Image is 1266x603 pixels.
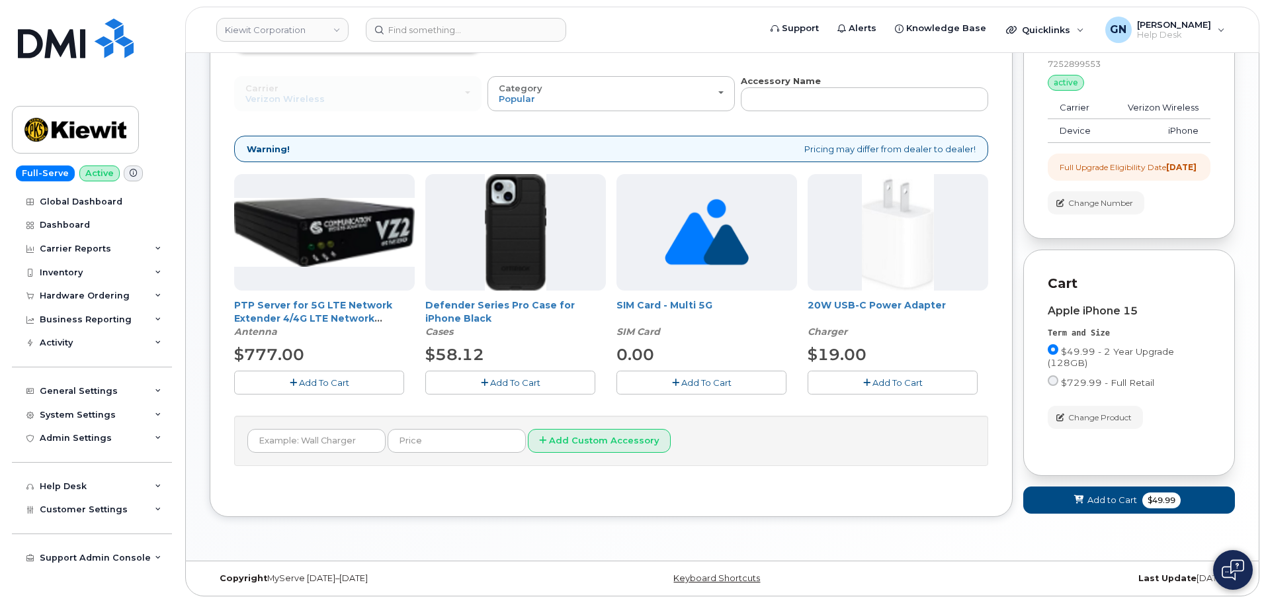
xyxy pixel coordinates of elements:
span: Add To Cart [299,377,349,388]
button: Add To Cart [425,371,595,394]
span: Add To Cart [681,377,732,388]
span: $49.99 [1142,492,1181,508]
input: Price [388,429,526,453]
img: apple20w.jpg [862,174,934,291]
strong: Warning! [247,143,290,156]
a: PTP Server for 5G LTE Network Extender 4/4G LTE Network Extender 3 [234,299,392,338]
span: Add to Cart [1087,494,1137,506]
a: Alerts [828,15,886,42]
a: Knowledge Base [886,15,995,42]
span: Alerts [849,22,876,35]
a: Kiewit Corporation [216,18,349,42]
input: Find something... [366,18,566,42]
span: $49.99 - 2 Year Upgrade (128GB) [1048,346,1174,368]
strong: [DATE] [1166,162,1197,172]
strong: Last Update [1138,573,1197,583]
div: Geoffrey Newport [1096,17,1234,43]
button: Add To Cart [616,371,786,394]
div: MyServe [DATE]–[DATE] [210,573,552,584]
em: Charger [808,326,847,338]
div: SIM Card - Multi 5G [616,299,797,338]
span: [PERSON_NAME] [1137,19,1211,30]
div: Apple iPhone 15 [1048,305,1210,317]
span: 0.00 [616,345,654,364]
span: $729.99 - Full Retail [1061,377,1154,388]
td: Carrier [1048,96,1107,120]
span: $58.12 [425,345,484,364]
span: Help Desk [1137,30,1211,40]
img: no_image_found-2caef05468ed5679b831cfe6fc140e25e0c280774317ffc20a367ab7fd17291e.png [665,174,749,291]
img: Open chat [1222,559,1244,580]
span: $777.00 [234,345,304,364]
img: defenderiphone14.png [485,174,547,291]
input: Example: Wall Charger [247,429,386,453]
button: Add To Cart [234,371,404,394]
input: $49.99 - 2 Year Upgrade (128GB) [1048,344,1058,355]
div: Pricing may differ from dealer to dealer! [234,136,988,163]
input: $729.99 - Full Retail [1048,375,1058,386]
span: Add To Cart [490,377,540,388]
a: Defender Series Pro Case for iPhone Black [425,299,575,324]
a: SIM Card - Multi 5G [616,299,712,311]
div: Defender Series Pro Case for iPhone Black [425,299,606,338]
span: Quicklinks [1022,24,1070,35]
button: Add To Cart [808,371,978,394]
td: Verizon Wireless [1107,96,1210,120]
a: Support [761,15,828,42]
strong: Accessory Name [741,75,821,86]
span: Change Product [1068,412,1132,424]
img: Casa_Sysem.png [234,198,415,267]
span: Knowledge Base [906,22,986,35]
div: Full Upgrade Eligibility Date [1060,162,1197,173]
div: 7252899553 [1048,58,1210,70]
button: Add Custom Accessory [528,429,671,453]
div: Term and Size [1048,328,1210,339]
div: Quicklinks [997,17,1093,43]
span: GN [1110,22,1126,38]
span: Change Number [1068,197,1133,209]
em: Cases [425,326,453,338]
div: active [1048,75,1084,91]
p: Cart [1048,274,1210,293]
strong: Copyright [220,573,267,583]
span: Support [782,22,819,35]
span: $19.00 [808,345,866,364]
div: [DATE] [893,573,1235,584]
span: Popular [499,93,535,104]
td: Device [1048,119,1107,143]
button: Category Popular [487,76,735,111]
span: Add To Cart [872,377,923,388]
td: iPhone [1107,119,1210,143]
button: Change Product [1048,406,1143,429]
a: Keyboard Shortcuts [673,573,760,583]
div: PTP Server for 5G LTE Network Extender 4/4G LTE Network Extender 3 [234,299,415,338]
button: Change Number [1048,191,1144,214]
em: Antenna [234,326,277,338]
a: 20W USB-C Power Adapter [808,299,946,311]
em: SIM Card [616,326,660,338]
span: Category [499,83,542,93]
div: 20W USB-C Power Adapter [808,299,988,338]
button: Add to Cart $49.99 [1023,487,1235,514]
